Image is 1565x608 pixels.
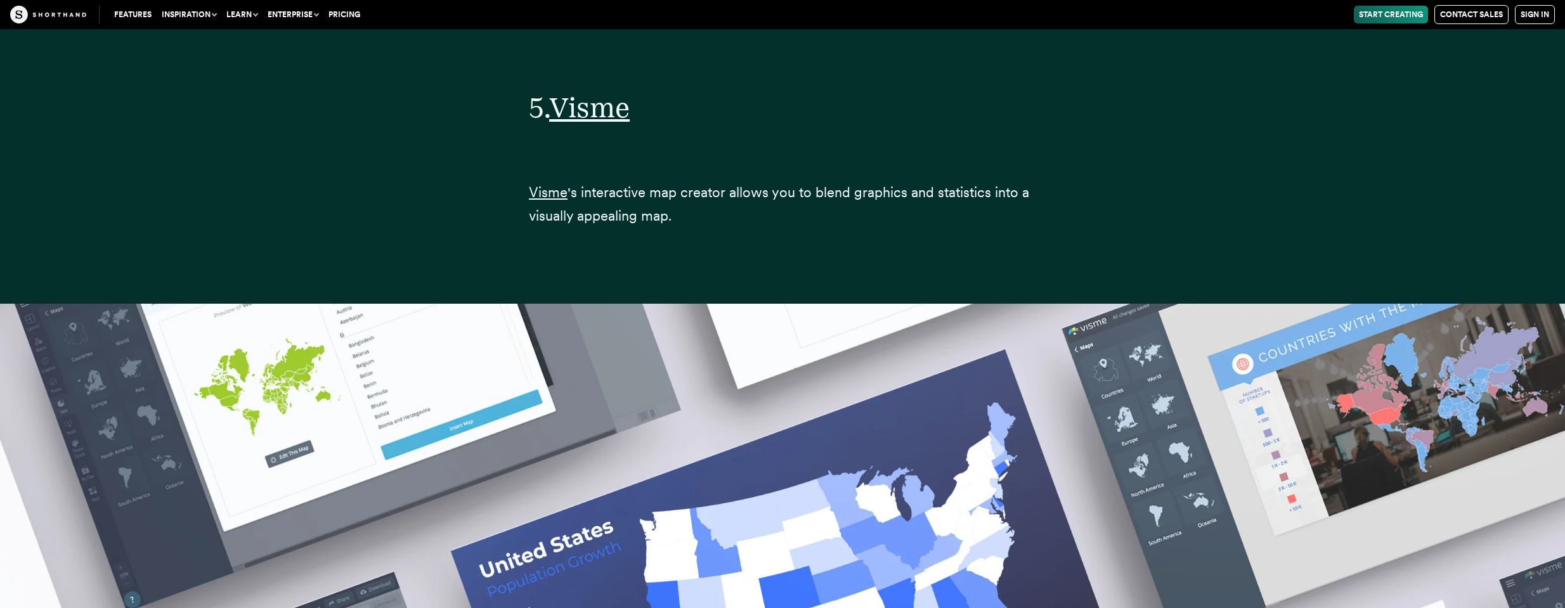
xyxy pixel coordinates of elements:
[1354,6,1428,23] a: Start Creating
[549,91,630,124] a: Visme
[1434,5,1509,24] a: Contact Sales
[323,6,365,23] a: Pricing
[157,6,221,23] button: Inspiration
[109,6,157,23] a: Features
[529,91,549,124] span: 5.
[529,184,1029,224] span: 's interactive map creator allows you to blend graphics and statistics into a visually appealing ...
[221,6,263,23] button: Learn
[263,6,323,23] button: Enterprise
[1515,5,1555,24] a: Sign in
[10,6,86,23] img: The Craft
[529,184,568,200] a: Visme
